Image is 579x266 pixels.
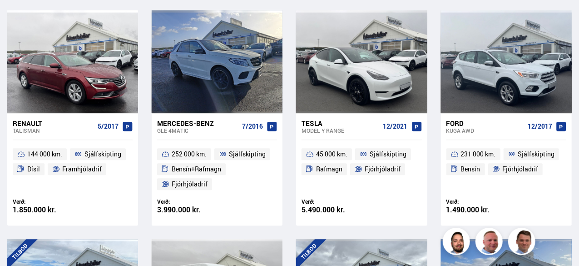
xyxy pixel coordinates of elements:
[13,206,73,214] div: 1.850.000 kr.
[316,164,342,175] span: Rafmagn
[7,4,35,31] button: Opna LiveChat spjallviðmót
[383,123,408,130] span: 12/2021
[157,119,238,127] div: Mercedes-Benz
[302,119,379,127] div: Tesla
[98,123,119,130] span: 5/2017
[13,127,94,134] div: Talisman
[510,229,537,256] img: FbJEzSuNWCJXmdc-.webp
[370,149,406,160] span: Sjálfskipting
[172,179,208,190] span: Fjórhjóladrif
[7,113,138,226] a: Renault Talisman 5/2017 144 000 km. Sjálfskipting Dísil Framhjóladrif Verð: 1.850.000 kr.
[302,127,379,134] div: Model Y RANGE
[461,164,480,175] span: Bensín
[27,164,40,175] span: Dísil
[302,198,361,205] div: Verð:
[172,149,207,160] span: 252 000 km.
[242,123,263,130] span: 7/2016
[518,149,554,160] span: Sjálfskipting
[316,149,347,160] span: 45 000 km.
[229,149,266,160] span: Sjálfskipting
[365,164,401,175] span: Fjórhjóladrif
[446,206,506,214] div: 1.490.000 kr.
[13,119,94,127] div: Renault
[446,198,506,205] div: Verð:
[441,113,572,226] a: Ford Kuga AWD 12/2017 231 000 km. Sjálfskipting Bensín Fjórhjóladrif Verð: 1.490.000 kr.
[157,127,238,134] div: GLE 4MATIC
[13,198,73,205] div: Verð:
[27,149,62,160] span: 144 000 km.
[302,206,361,214] div: 5.490.000 kr.
[62,164,102,175] span: Framhjóladrif
[296,113,427,226] a: Tesla Model Y RANGE 12/2021 45 000 km. Sjálfskipting Rafmagn Fjórhjóladrif Verð: 5.490.000 kr.
[461,149,496,160] span: 231 000 km.
[446,127,524,134] div: Kuga AWD
[444,229,471,256] img: nhp88E3Fdnt1Opn2.png
[157,198,217,205] div: Verð:
[446,119,524,127] div: Ford
[528,123,552,130] span: 12/2017
[152,113,282,226] a: Mercedes-Benz GLE 4MATIC 7/2016 252 000 km. Sjálfskipting Bensín+Rafmagn Fjórhjóladrif Verð: 3.99...
[502,164,538,175] span: Fjórhjóladrif
[172,164,221,175] span: Bensín+Rafmagn
[157,206,217,214] div: 3.990.000 kr.
[477,229,504,256] img: siFngHWaQ9KaOqBr.png
[84,149,121,160] span: Sjálfskipting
